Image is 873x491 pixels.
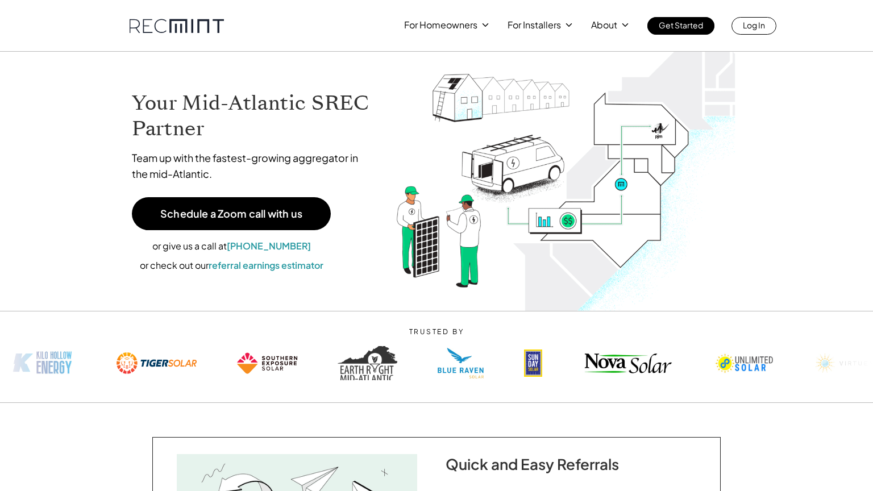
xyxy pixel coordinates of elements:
p: Schedule a Zoom call with us [160,209,302,219]
p: For Homeowners [404,17,477,33]
p: Log In [743,17,765,33]
p: About [591,17,617,33]
h1: Your Mid-Atlantic SREC Partner [132,90,373,142]
p: Get Started [659,17,703,33]
a: Log In [731,17,776,35]
a: referral earnings estimator [209,259,323,271]
span: or check out our [140,259,209,271]
p: For Installers [508,17,561,33]
a: Get Started [647,17,714,35]
a: [PHONE_NUMBER] [227,240,311,252]
p: or give us a call at [132,239,331,253]
p: Team up with the fastest-growing aggregator in the mid-Atlantic. [132,150,373,182]
p: TRUSTED BY [273,328,601,336]
h2: Quick and Easy Referrals [446,455,697,473]
a: Schedule a Zoom call with us [132,197,331,230]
